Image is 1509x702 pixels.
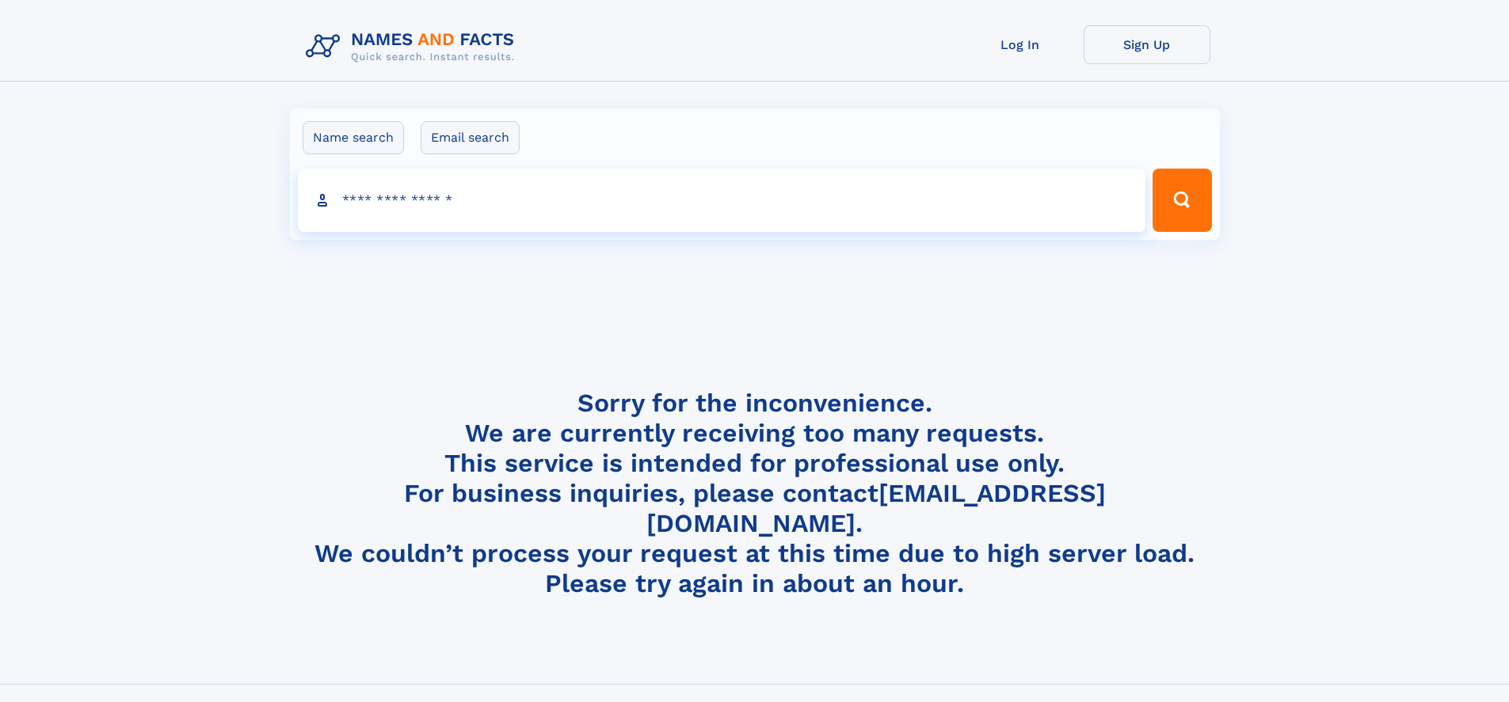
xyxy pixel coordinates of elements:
[1084,25,1210,64] a: Sign Up
[646,478,1106,538] a: [EMAIL_ADDRESS][DOMAIN_NAME]
[957,25,1084,64] a: Log In
[421,121,520,154] label: Email search
[299,25,528,68] img: Logo Names and Facts
[303,121,404,154] label: Name search
[298,169,1146,232] input: search input
[1153,169,1211,232] button: Search Button
[299,388,1210,599] h4: Sorry for the inconvenience. We are currently receiving too many requests. This service is intend...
